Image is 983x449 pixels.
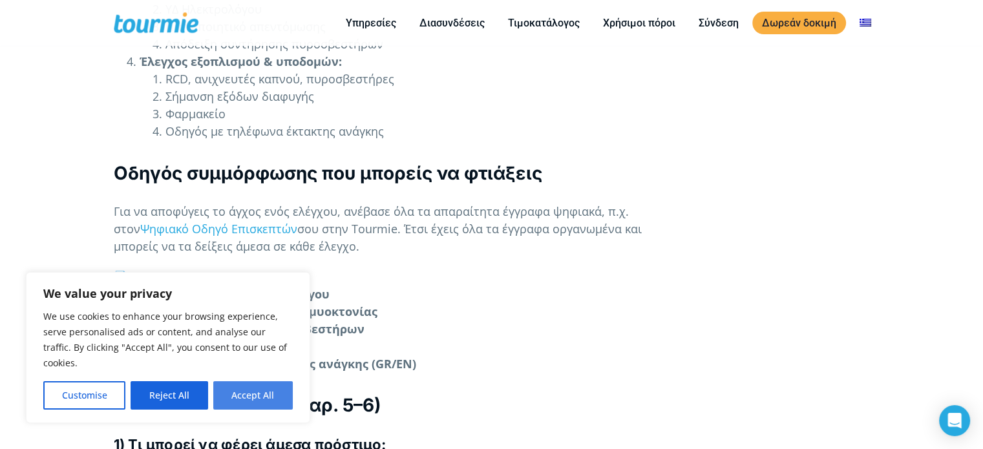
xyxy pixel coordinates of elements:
[593,15,685,31] a: Χρήσιμοι πόροι
[165,123,674,140] li: Οδηγός με τηλέφωνα έκτακτης ανάγκης
[165,88,674,105] li: Σήμανση εξόδων διαφυγής
[114,203,674,255] p: Για να αποφύγεις το άγχος ενός ελέγχου, ανέβασε όλα τα απαραίτητα έγγραφα ψηφιακά, π.χ. στον σου ...
[43,286,293,301] p: We value your privacy
[165,70,674,88] li: RCD, ανιχνευτές καπνού, πυροσβεστήρες
[939,405,970,436] div: Open Intercom Messenger
[689,15,748,31] a: Σύνδεση
[43,381,125,410] button: Customise
[498,15,589,31] a: Τιμοκατάλογος
[43,309,293,371] p: We use cookies to enhance your browsing experience, serve personalised ads or content, and analys...
[140,221,297,236] a: Ψηφιακό Οδηγό Επισκεπτών
[114,161,674,186] h3: Οδηγός συμμόρφωσης που μπορείς να φτιάξεις
[165,105,674,123] li: Φαρμακείο
[410,15,494,31] a: Διασυνδέσεις
[114,393,674,418] h3: Πρόστιμα (Άρθρο 3, παρ. 5–6)
[752,12,846,34] a: Δωρεάν δοκιμή
[131,381,207,410] button: Reject All
[140,54,342,69] strong: Έλεγχος εξοπλισμού & υποδομών:
[128,269,291,284] strong: Ασφάλιση αστικής ευθύνης
[213,381,293,410] button: Accept All
[114,268,674,373] p: 📄
[336,15,406,31] a: Υπηρεσίες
